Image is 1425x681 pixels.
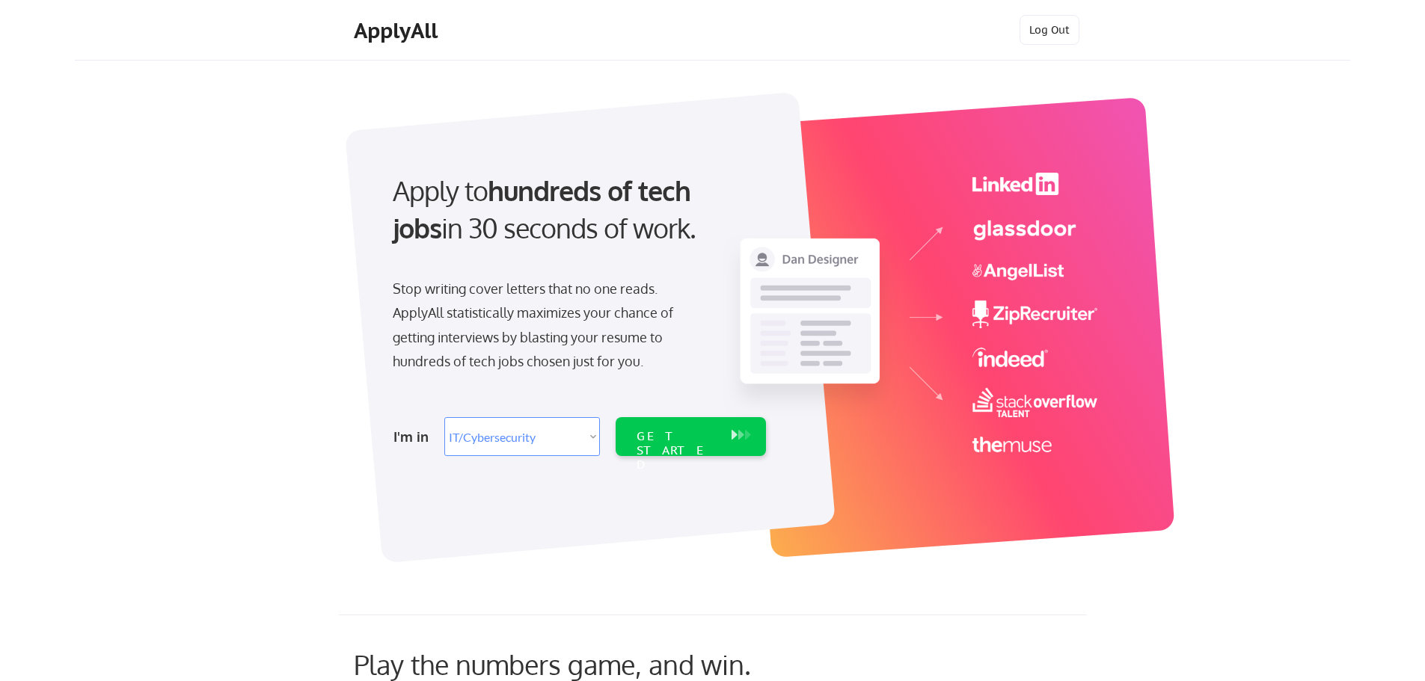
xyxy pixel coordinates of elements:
div: I'm in [393,425,435,449]
strong: hundreds of tech jobs [393,173,697,244]
button: Log Out [1020,15,1079,45]
div: Apply to in 30 seconds of work. [393,172,760,247]
div: Stop writing cover letters that no one reads. ApplyAll statistically maximizes your chance of get... [393,277,700,374]
div: ApplyAll [354,18,442,43]
div: GET STARTED [637,429,717,472]
div: Play the numbers game, and win. [354,648,818,680]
